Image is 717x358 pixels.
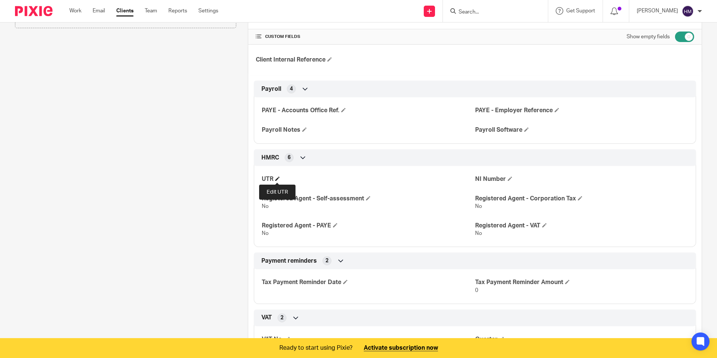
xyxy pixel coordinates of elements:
span: Payment reminders [261,257,317,265]
a: Team [145,7,157,15]
h4: CUSTOM FIELDS [256,34,475,40]
h4: PAYE - Employer Reference [475,107,688,114]
h4: Quarter [475,335,688,343]
a: Clients [116,7,133,15]
h4: VAT No. [262,335,475,343]
span: Get Support [566,8,595,14]
span: No [475,231,482,236]
span: Payroll [261,85,281,93]
h4: NI Number [475,175,688,183]
a: Reports [168,7,187,15]
a: Settings [198,7,218,15]
h4: PAYE - Accounts Office Ref. [262,107,475,114]
h4: Payroll Notes [262,126,475,134]
a: Email [93,7,105,15]
span: No [262,204,268,209]
span: 4 [290,85,293,93]
span: HMRC [261,154,279,162]
span: 2 [280,314,283,322]
span: 0 [475,288,478,293]
span: VAT [261,314,272,322]
span: 2 [325,257,328,265]
input: Search [458,9,525,16]
label: Show empty fields [627,33,670,41]
h4: Registered Agent - Corporation Tax [475,195,688,203]
span: No [262,231,268,236]
img: Pixie [15,6,52,16]
a: Work [69,7,81,15]
h4: Registered Agent - Self-assessment [262,195,475,203]
h4: Client Internal Reference [256,56,475,64]
p: [PERSON_NAME] [637,7,678,15]
img: svg%3E [682,5,694,17]
span: No [475,204,482,209]
h4: UTR [262,175,475,183]
h4: Tax Payment Reminder Date [262,278,475,286]
h4: Payroll Software [475,126,688,134]
h4: Tax Payment Reminder Amount [475,278,688,286]
h4: Registered Agent - VAT [475,222,688,230]
span: 6 [288,154,291,161]
h4: Registered Agent - PAYE [262,222,475,230]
